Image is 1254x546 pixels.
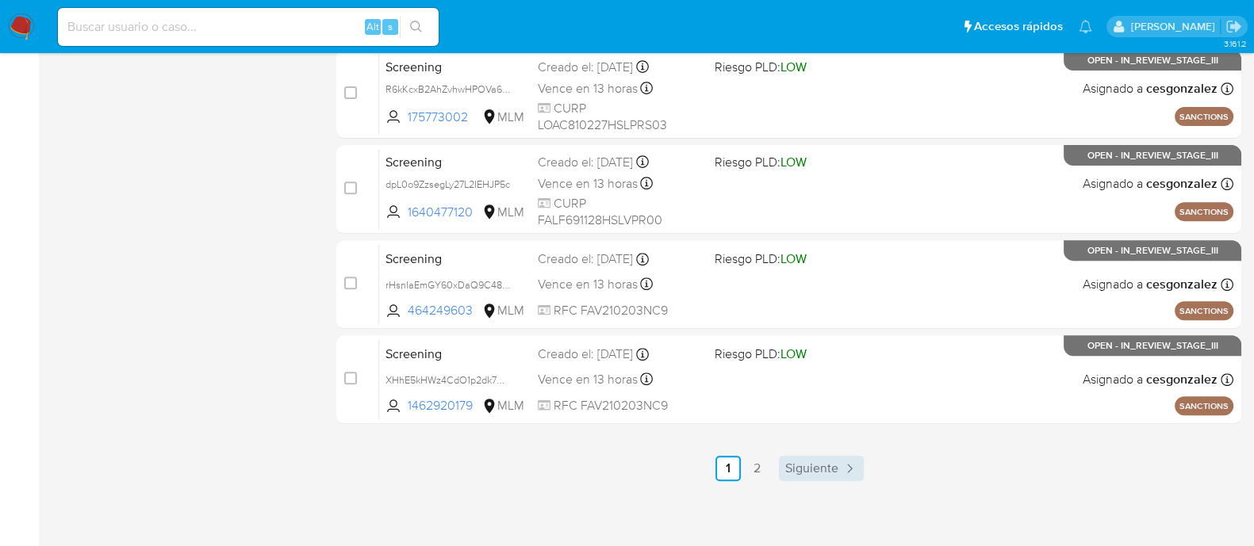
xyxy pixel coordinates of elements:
[1079,20,1092,33] a: Notificaciones
[1130,19,1220,34] p: cesar.gonzalez@mercadolibre.com.mx
[1225,18,1242,35] a: Salir
[58,17,439,37] input: Buscar usuario o caso...
[1223,37,1246,50] span: 3.161.2
[974,18,1063,35] span: Accesos rápidos
[388,19,393,34] span: s
[400,16,432,38] button: search-icon
[366,19,379,34] span: Alt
